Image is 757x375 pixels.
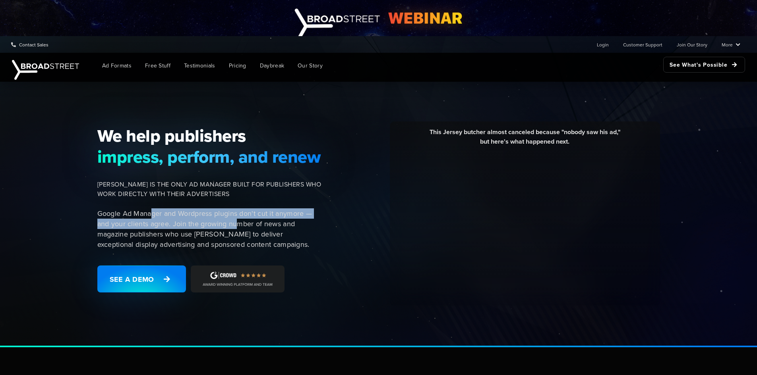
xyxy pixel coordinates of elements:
[663,57,745,73] a: See What's Possible
[254,57,290,75] a: Daybreak
[12,60,79,80] img: Broadstreet | The Ad Manager for Small Publishers
[145,62,170,70] span: Free Stuff
[11,37,48,52] a: Contact Sales
[83,53,745,79] nav: Main
[97,208,321,250] p: Google Ad Manager and Wordpress plugins don't cut it anymore — and your clients agree. Join the g...
[102,62,132,70] span: Ad Formats
[260,62,284,70] span: Daybreak
[623,37,662,52] a: Customer Support
[597,37,609,52] a: Login
[677,37,707,52] a: Join Our Story
[97,265,186,292] a: See a Demo
[292,57,329,75] a: Our Story
[298,62,323,70] span: Our Story
[396,127,654,152] div: This Jersey butcher almost canceled because "nobody saw his ad," but here's what happened next.
[97,146,321,167] span: impress, perform, and renew
[96,57,137,75] a: Ad Formats
[396,152,654,297] iframe: YouTube video player
[97,125,321,146] span: We help publishers
[223,57,252,75] a: Pricing
[178,57,221,75] a: Testimonials
[722,37,740,52] a: More
[184,62,215,70] span: Testimonials
[97,180,321,199] span: [PERSON_NAME] IS THE ONLY AD MANAGER BUILT FOR PUBLISHERS WHO WORK DIRECTLY WITH THEIR ADVERTISERS
[139,57,176,75] a: Free Stuff
[229,62,246,70] span: Pricing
